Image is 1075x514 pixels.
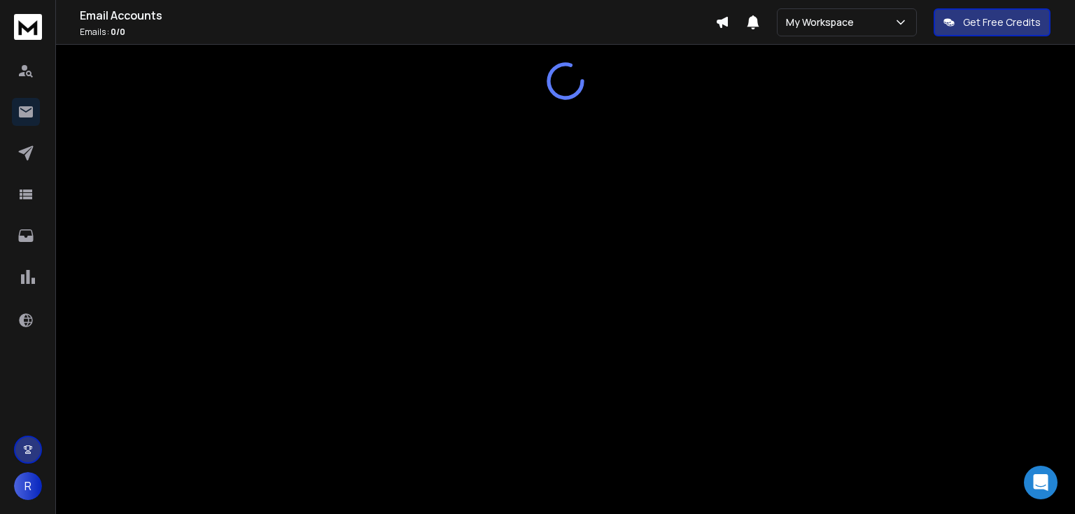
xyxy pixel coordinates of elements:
button: R [14,472,42,500]
p: Get Free Credits [963,15,1041,29]
button: Get Free Credits [934,8,1051,36]
div: Open Intercom Messenger [1024,466,1058,499]
img: logo [14,14,42,40]
h1: Email Accounts [80,7,715,24]
p: Emails : [80,27,715,38]
span: 0 / 0 [111,26,125,38]
p: My Workspace [786,15,859,29]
